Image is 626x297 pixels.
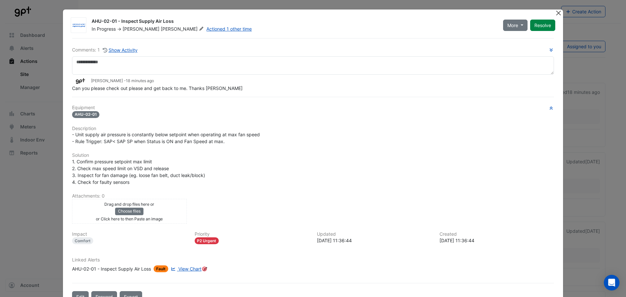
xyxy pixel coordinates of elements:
span: View Chart [178,266,201,272]
span: More [507,22,518,29]
div: Open Intercom Messenger [604,275,619,290]
span: 1. Confirm pressure setpoint max limit 2. Check max speed limit on VSD and release 3. Inspect for... [72,159,205,185]
span: [PERSON_NAME] [161,26,205,32]
span: 2025-08-20 11:36:44 [126,78,154,83]
div: AHU-02-01 - Inspect Supply Air Loss [92,18,495,26]
span: [PERSON_NAME] [123,26,159,32]
span: In Progress [92,26,116,32]
small: Drag and drop files here or [104,202,154,207]
button: More [503,20,528,31]
h6: Attachments: 0 [72,193,554,199]
h6: Linked Alerts [72,257,554,263]
h6: Impact [72,231,187,237]
button: Choose files [115,208,143,215]
a: Actioned 1 other time [206,26,252,32]
div: [DATE] 11:36:44 [440,237,554,244]
div: [DATE] 11:36:44 [317,237,432,244]
img: GPT Retail [72,78,88,85]
h6: Solution [72,153,554,158]
div: P2 Urgent [195,237,219,244]
h6: Description [72,126,554,131]
img: Grosvenor Engineering [71,22,86,29]
span: Fault [154,265,168,272]
div: AHU-02-01 - Inspect Supply Air Loss [72,265,151,272]
h6: Created [440,231,554,237]
button: Close [555,9,562,16]
button: Show Activity [102,46,138,54]
div: Tooltip anchor [201,266,207,272]
div: Comments: 1 [72,46,138,54]
h6: Equipment [72,105,554,111]
a: View Chart [170,265,201,272]
h6: Updated [317,231,432,237]
button: Resolve [530,20,555,31]
span: -> [117,26,121,32]
small: or Click here to then Paste an image [96,216,163,221]
span: Can you please check out please and get back to me. Thanks [PERSON_NAME] [72,85,243,91]
span: - Unit supply air pressure is constantly below setpoint when operating at max fan speed - Rule Tr... [72,132,260,144]
div: Comfort [72,237,93,244]
h6: Priority [195,231,309,237]
small: [PERSON_NAME] - [91,78,154,84]
span: AHU-02-01 [72,111,99,118]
